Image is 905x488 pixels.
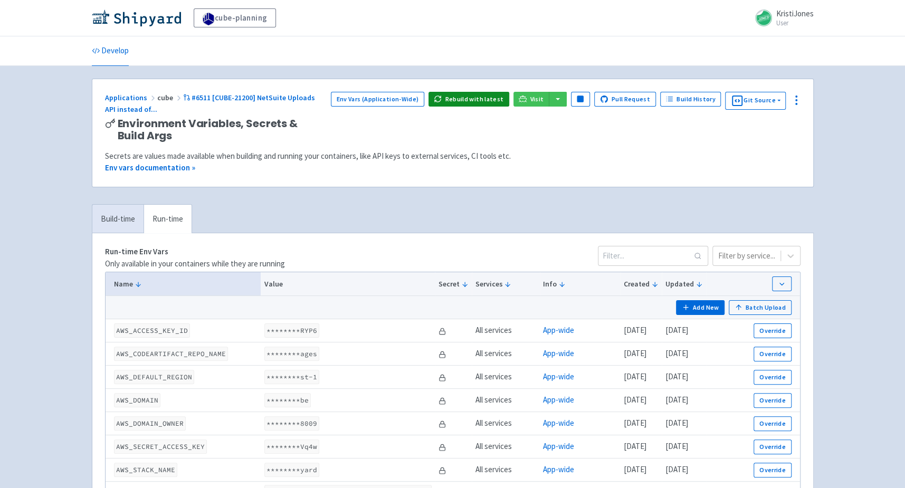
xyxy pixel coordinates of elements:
[543,441,574,451] a: App-wide
[571,92,590,107] button: Pause
[665,348,688,358] time: [DATE]
[598,246,708,266] input: Filter...
[725,92,786,110] button: Git Source
[472,319,540,342] td: All services
[530,95,544,103] span: Visit
[114,439,207,454] code: AWS_SECRET_ACCESS_KEY
[144,205,192,234] a: Run-time
[543,418,574,428] a: App-wide
[105,93,157,102] a: Applications
[543,371,574,381] a: App-wide
[472,458,540,482] td: All services
[624,348,646,358] time: [DATE]
[665,395,688,405] time: [DATE]
[543,395,574,405] a: App-wide
[749,9,814,26] a: KristiJones User
[624,395,646,405] time: [DATE]
[472,412,540,435] td: All services
[114,416,186,430] code: AWS_DOMAIN_OWNER
[472,342,540,366] td: All services
[754,463,791,477] button: Override
[92,36,129,66] a: Develop
[475,279,536,290] button: Services
[754,323,791,338] button: Override
[665,464,688,474] time: [DATE]
[513,92,549,107] a: Visit
[543,464,574,474] a: App-wide
[624,441,646,451] time: [DATE]
[754,393,791,408] button: Override
[105,258,285,270] p: Only available in your containers while they are running
[676,300,725,315] button: Add New
[114,347,228,361] code: AWS_CODEARTIFACT_REPO_NAME
[105,93,316,114] a: #6511 [CUBE-21200] NetSuite Uploads API instead of...
[543,348,574,358] a: App-wide
[92,9,181,26] img: Shipyard logo
[665,371,688,381] time: [DATE]
[118,118,322,142] span: Environment Variables, Secrets & Build Args
[439,279,469,290] button: Secret
[543,279,617,290] button: Info
[754,370,791,385] button: Override
[754,416,791,431] button: Override
[665,441,688,451] time: [DATE]
[105,150,801,162] div: Secrets are values made available when building and running your containers, like API keys to ext...
[624,418,646,428] time: [DATE]
[754,439,791,454] button: Override
[114,323,190,338] code: AWS_ACCESS_KEY_ID
[543,325,574,335] a: App-wide
[157,93,183,102] span: cube
[105,246,168,256] strong: Run-time Env Vars
[665,325,688,335] time: [DATE]
[194,8,276,27] a: cube-planning
[776,8,814,18] span: KristiJones
[776,20,814,26] small: User
[624,371,646,381] time: [DATE]
[92,205,144,234] a: Build-time
[594,92,656,107] a: Pull Request
[114,279,258,290] button: Name
[624,464,646,474] time: [DATE]
[665,279,703,290] button: Updated
[624,279,659,290] button: Created
[105,93,316,114] span: #6511 [CUBE-21200] NetSuite Uploads API instead of ...
[729,300,792,315] button: Batch Upload
[105,162,195,173] a: Env vars documentation »
[331,92,424,107] a: Env Vars (Application-Wide)
[114,370,194,384] code: AWS_DEFAULT_REGION
[624,325,646,335] time: [DATE]
[472,366,540,389] td: All services
[114,463,177,477] code: AWS_STACK_NAME
[428,92,509,107] button: Rebuild with latest
[114,393,160,407] code: AWS_DOMAIN
[472,435,540,458] td: All services
[261,272,435,296] th: Value
[660,92,721,107] a: Build History
[665,418,688,428] time: [DATE]
[472,389,540,412] td: All services
[754,347,791,361] button: Override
